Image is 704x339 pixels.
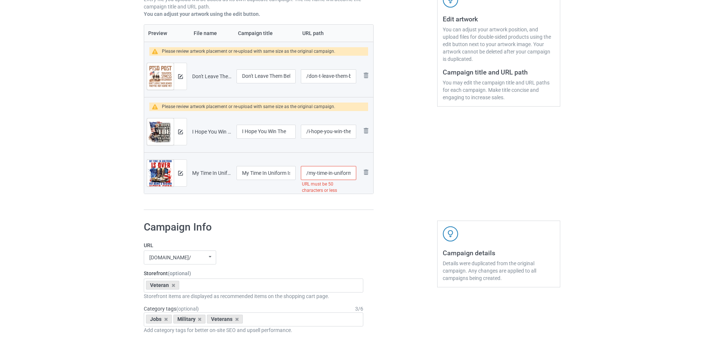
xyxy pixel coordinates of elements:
img: svg+xml;base64,PD94bWwgdmVyc2lvbj0iMS4wIiBlbmNvZGluZz0iVVRGLTgiPz4KPHN2ZyB3aWR0aD0iMjhweCIgaGVpZ2... [361,126,370,135]
img: original.png [147,63,174,90]
div: Military [173,315,206,324]
div: Veteran [146,281,179,290]
img: svg+xml;base64,PD94bWwgdmVyc2lvbj0iMS4wIiBlbmNvZGluZz0iVVRGLTgiPz4KPHN2ZyB3aWR0aD0iMTRweCIgaGVpZ2... [178,74,183,79]
th: File name [190,25,234,42]
div: Add category tags for better on-site SEO and upsell performance. [144,326,363,334]
span: (optional) [176,306,199,312]
img: svg+xml;base64,PD94bWwgdmVyc2lvbj0iMS4wIiBlbmNvZGluZz0iVVRGLTgiPz4KPHN2ZyB3aWR0aD0iMjhweCIgaGVpZ2... [361,168,370,177]
div: 3 / 6 [355,305,363,312]
div: My Time In Uniform Is Over But Being A Veteran Never Ends.png [192,169,231,177]
div: Please review artwork placement or re-upload with same size as the original campaign. [162,103,335,111]
h3: Edit artwork [443,15,555,23]
div: I Hope You Win The.png [192,128,231,135]
div: Veterans [207,315,243,324]
div: Storefront items are displayed as recommended items on the shopping cart page. [144,293,363,300]
div: You can adjust your artwork position, and upload files for double-sided products using the edit b... [443,26,555,63]
h3: Campaign title and URL path [443,68,555,76]
th: URL path [298,25,359,42]
div: URL must be 50 characters or less [301,180,356,195]
label: Category tags [144,305,199,312]
th: Campaign title [234,25,298,42]
div: Please review artwork placement or re-upload with same size as the original campaign. [162,47,335,56]
label: Storefront [144,270,363,277]
img: original.png [147,118,174,145]
h3: Campaign details [443,249,555,257]
img: svg+xml;base64,PD94bWwgdmVyc2lvbj0iMS4wIiBlbmNvZGluZz0iVVRGLTgiPz4KPHN2ZyB3aWR0aD0iMTRweCIgaGVpZ2... [178,129,183,134]
div: Don't Leave Them Behind [MEDICAL_DATA].png [192,73,231,80]
div: Jobs [146,315,172,324]
img: warning [152,104,162,110]
div: [DOMAIN_NAME]/ [149,255,191,260]
div: You may edit the campaign title and URL paths for each campaign. Make title concise and engaging ... [443,79,555,101]
img: original.png [147,160,174,189]
img: svg+xml;base64,PD94bWwgdmVyc2lvbj0iMS4wIiBlbmNvZGluZz0iVVRGLTgiPz4KPHN2ZyB3aWR0aD0iMjhweCIgaGVpZ2... [361,71,370,80]
th: Preview [144,25,190,42]
img: warning [152,49,162,54]
img: svg+xml;base64,PD94bWwgdmVyc2lvbj0iMS4wIiBlbmNvZGluZz0iVVRGLTgiPz4KPHN2ZyB3aWR0aD0iMTRweCIgaGVpZ2... [178,171,183,176]
h1: Campaign Info [144,221,363,234]
img: svg+xml;base64,PD94bWwgdmVyc2lvbj0iMS4wIiBlbmNvZGluZz0iVVRGLTgiPz4KPHN2ZyB3aWR0aD0iNDJweCIgaGVpZ2... [443,226,458,242]
label: URL [144,242,363,249]
b: You can adjust your artwork using the edit button. [144,11,260,17]
span: (optional) [168,270,191,276]
div: Details were duplicated from the original campaign. Any changes are applied to all campaigns bein... [443,260,555,282]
